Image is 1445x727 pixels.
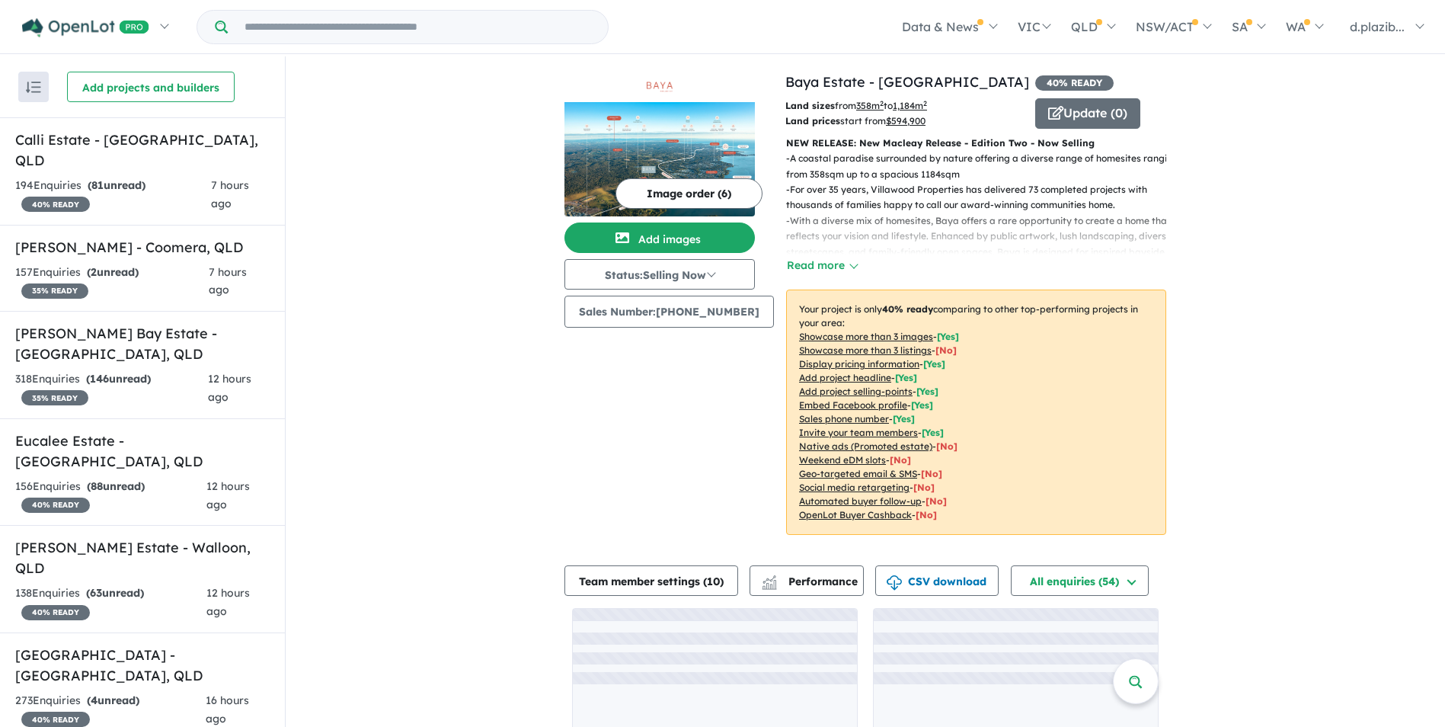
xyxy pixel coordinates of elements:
strong: ( unread) [87,693,139,707]
h5: [GEOGRAPHIC_DATA] - [GEOGRAPHIC_DATA] , QLD [15,645,270,686]
img: Baya Estate - Redland Bay Logo [571,78,749,96]
div: 194 Enquir ies [15,177,211,213]
h5: [PERSON_NAME] - Coomera , QLD [15,237,270,258]
span: 4 [91,693,98,707]
div: 318 Enquir ies [15,370,208,407]
button: All enquiries (54) [1011,565,1149,596]
u: $ 594,900 [886,115,926,127]
span: 16 hours ago [206,693,249,725]
span: 2 [91,265,97,279]
span: to [884,100,927,111]
span: d.plazib... [1350,19,1405,34]
p: NEW RELEASE: New Macleay Release - Edition Two - Now Selling [786,136,1166,151]
span: 88 [91,479,103,493]
span: 81 [91,178,104,192]
span: 12 hours ago [208,372,251,404]
p: - A coastal paradise surrounded by nature offering a diverse range of homesites ranging from 358s... [786,151,1178,182]
span: Performance [764,575,858,588]
span: [No] [926,495,947,507]
u: Weekend eDM slots [799,454,886,466]
u: Sales phone number [799,413,889,424]
u: Automated buyer follow-up [799,495,922,507]
p: - With a diverse mix of homesites, Baya offers a rare opportunity to create a home that reflects ... [786,213,1178,276]
u: Add project selling-points [799,386,913,397]
span: 35 % READY [21,283,88,299]
span: [No] [921,468,942,479]
span: [No] [913,482,935,493]
span: [ Yes ] [911,399,933,411]
span: [No] [890,454,911,466]
div: 138 Enquir ies [15,584,206,621]
div: 156 Enquir ies [15,478,206,514]
span: [ No ] [935,344,957,356]
span: [No] [936,440,957,452]
p: Your project is only comparing to other top-performing projects in your area: - - - - - - - - - -... [786,290,1166,535]
span: [ Yes ] [895,372,917,383]
img: sort.svg [26,82,41,93]
u: 358 m [856,100,884,111]
span: 10 [707,575,720,588]
span: 40 % READY [21,712,90,727]
h5: Calli Estate - [GEOGRAPHIC_DATA] , QLD [15,130,270,171]
span: 40 % READY [21,605,90,620]
strong: ( unread) [87,265,139,279]
div: 157 Enquir ies [15,264,209,300]
u: Invite your team members [799,427,918,438]
a: Baya Estate - Redland Bay LogoBaya Estate - Redland Bay [564,72,755,216]
u: Display pricing information [799,358,919,370]
span: [ Yes ] [916,386,938,397]
span: 12 hours ago [206,479,250,511]
img: Openlot PRO Logo White [22,18,149,37]
button: Read more [786,257,858,274]
strong: ( unread) [87,479,145,493]
h5: Eucalee Estate - [GEOGRAPHIC_DATA] , QLD [15,431,270,472]
span: [ Yes ] [922,427,944,438]
b: 40 % ready [882,303,933,315]
sup: 2 [880,99,884,107]
span: [ Yes ] [937,331,959,342]
button: Image order (6) [615,178,762,209]
img: bar-chart.svg [762,580,777,590]
span: 63 [90,586,102,600]
img: download icon [887,575,902,591]
h5: [PERSON_NAME] Bay Estate - [GEOGRAPHIC_DATA] , QLD [15,323,270,364]
span: 40 % READY [1035,75,1114,91]
img: line-chart.svg [762,575,776,584]
u: 1,184 m [893,100,927,111]
a: Baya Estate - [GEOGRAPHIC_DATA] [785,73,1029,91]
p: - For over 35 years, Villawood Properties has delivered 73 completed projects with thousands of f... [786,182,1178,213]
b: Land prices [785,115,840,127]
span: 7 hours ago [209,265,247,297]
u: Embed Facebook profile [799,399,907,411]
u: Showcase more than 3 listings [799,344,932,356]
strong: ( unread) [88,178,145,192]
span: 40 % READY [21,197,90,212]
span: [ Yes ] [923,358,945,370]
u: Add project headline [799,372,891,383]
span: 146 [90,372,109,386]
strong: ( unread) [86,372,151,386]
button: Team member settings (10) [564,565,738,596]
u: Social media retargeting [799,482,910,493]
button: Status:Selling Now [564,259,755,290]
button: Add projects and builders [67,72,235,102]
span: 40 % READY [21,498,90,513]
u: Showcase more than 3 images [799,331,933,342]
u: Geo-targeted email & SMS [799,468,917,479]
button: Performance [750,565,864,596]
span: [ Yes ] [893,413,915,424]
span: 12 hours ago [206,586,250,618]
img: Baya Estate - Redland Bay [564,102,755,216]
sup: 2 [923,99,927,107]
p: from [785,98,1024,114]
button: Sales Number:[PHONE_NUMBER] [564,296,774,328]
button: CSV download [875,565,999,596]
input: Try estate name, suburb, builder or developer [231,11,605,43]
strong: ( unread) [86,586,144,600]
h5: [PERSON_NAME] Estate - Walloon , QLD [15,537,270,578]
span: 7 hours ago [211,178,249,210]
button: Add images [564,223,755,253]
span: 35 % READY [21,390,88,405]
u: OpenLot Buyer Cashback [799,509,912,520]
span: [No] [916,509,937,520]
